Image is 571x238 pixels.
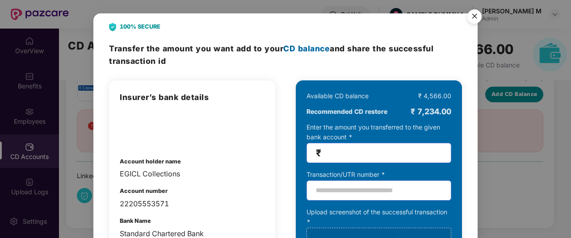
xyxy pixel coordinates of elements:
b: Recommended CD restore [306,107,387,117]
div: ₹ 4,566.00 [418,91,451,101]
img: svg+xml;base64,PHN2ZyB4bWxucz0iaHR0cDovL3d3dy53My5vcmcvMjAwMC9zdmciIHdpZHRoPSIyNCIgaGVpZ2h0PSIyOC... [109,23,116,31]
div: Enter the amount you transferred to the given bank account * [306,122,451,163]
b: Account holder name [120,158,181,165]
img: svg+xml;base64,PHN2ZyB4bWxucz0iaHR0cDovL3d3dy53My5vcmcvMjAwMC9zdmciIHdpZHRoPSI1NiIgaGVpZ2h0PSI1Ni... [462,5,487,30]
div: Transaction/UTR number * [306,170,451,180]
span: CD balance [283,44,330,53]
img: admin-overview [120,113,166,144]
b: 100% SECURE [120,22,160,31]
div: ₹ 7,234.00 [411,105,451,118]
div: EGICL Collections [120,168,265,180]
span: ₹ [316,148,321,158]
h3: Insurer’s bank details [120,91,265,104]
div: 22205553571 [120,198,265,209]
div: Available CD balance [306,91,369,101]
b: Bank Name [120,217,151,224]
span: you want add to your [196,44,330,53]
button: Close [462,5,486,29]
h3: Transfer the amount and share the successful transaction id [109,42,462,67]
b: Account number [120,188,168,194]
